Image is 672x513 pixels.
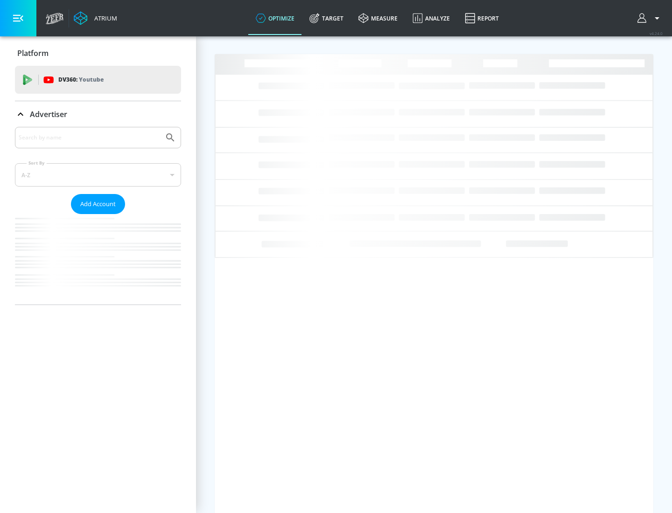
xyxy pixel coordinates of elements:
span: v 4.24.0 [650,31,663,36]
div: A-Z [15,163,181,187]
p: Youtube [79,75,104,84]
div: Advertiser [15,127,181,305]
button: Add Account [71,194,125,214]
span: Add Account [80,199,116,209]
a: Atrium [74,11,117,25]
a: Report [457,1,506,35]
a: measure [351,1,405,35]
p: Advertiser [30,109,67,119]
nav: list of Advertiser [15,214,181,305]
a: optimize [248,1,302,35]
input: Search by name [19,132,160,144]
p: Platform [17,48,49,58]
a: Analyze [405,1,457,35]
div: Platform [15,40,181,66]
a: Target [302,1,351,35]
div: Atrium [91,14,117,22]
div: Advertiser [15,101,181,127]
label: Sort By [27,160,47,166]
div: DV360: Youtube [15,66,181,94]
p: DV360: [58,75,104,85]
